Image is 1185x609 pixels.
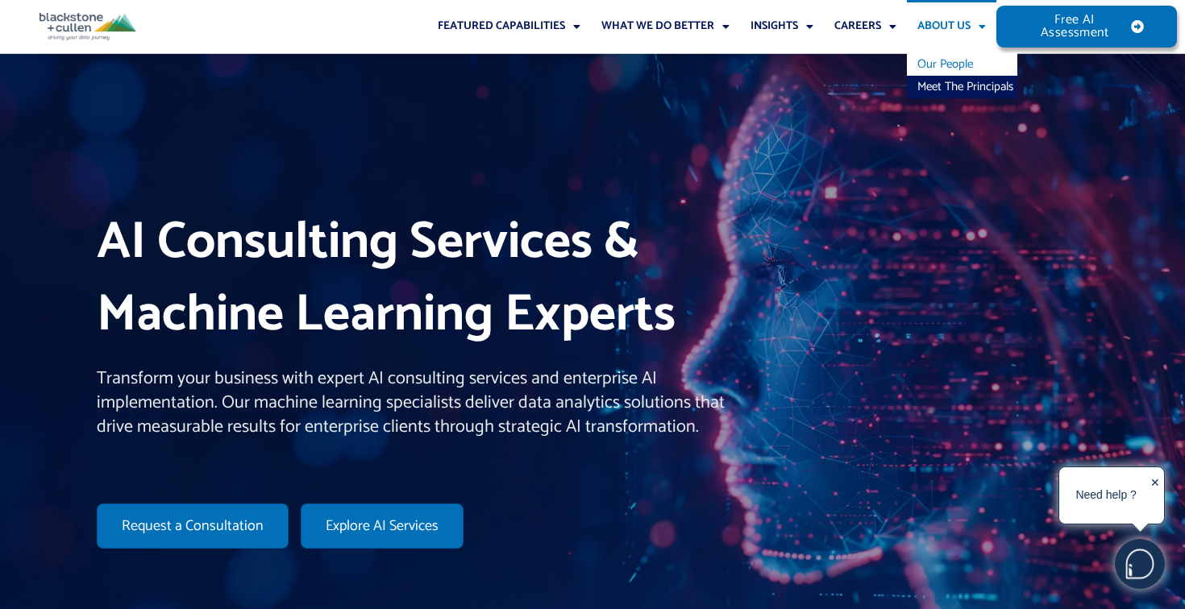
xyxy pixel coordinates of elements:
span: Free AI Assessment [1029,14,1121,39]
a: Explore AI Services [301,503,464,549]
span: Explore AI Services [326,519,439,533]
span: Request a Consultation [122,519,264,533]
a: Meet The Principals [907,76,1017,98]
a: Free AI Assessment [996,6,1177,48]
img: users%2F5SSOSaKfQqXq3cFEnIZRYMEs4ra2%2Fmedia%2Fimages%2F-Bulle%20blanche%20sans%20fond%20%2B%20ma... [1116,540,1164,588]
ul: About Us [907,53,1017,98]
h1: AI Consulting Services & Machine Learning Experts [97,207,760,351]
p: Transform your business with expert AI consulting services and enterprise AI implementation. Our ... [97,367,760,439]
div: Need help ? [1062,470,1150,521]
a: Request a Consultation [97,503,289,549]
div: ✕ [1150,471,1160,521]
a: Our People [907,53,1017,76]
